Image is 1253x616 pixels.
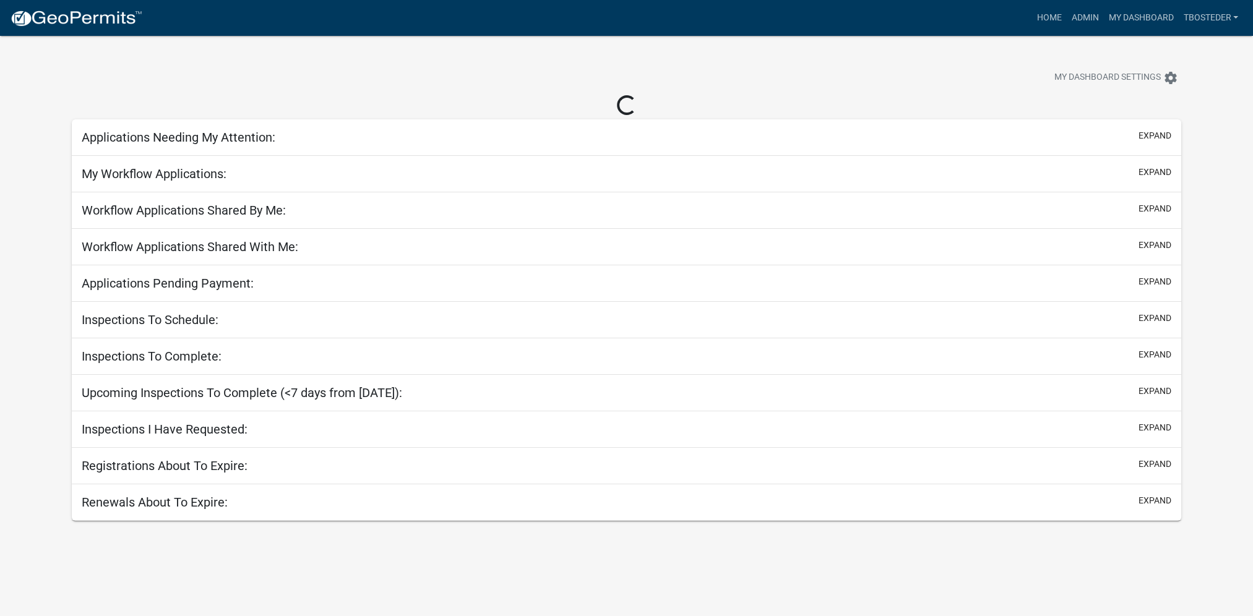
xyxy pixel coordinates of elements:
a: My Dashboard [1103,6,1178,30]
button: expand [1139,275,1171,288]
span: My Dashboard Settings [1054,71,1161,85]
button: expand [1139,202,1171,215]
a: Admin [1066,6,1103,30]
h5: My Workflow Applications: [82,166,226,181]
a: tbosteder [1178,6,1243,30]
button: expand [1139,166,1171,179]
button: expand [1139,129,1171,142]
button: expand [1139,421,1171,434]
button: expand [1139,385,1171,398]
h5: Inspections I Have Requested: [82,422,248,437]
button: expand [1139,494,1171,507]
h5: Applications Needing My Attention: [82,130,275,145]
h5: Applications Pending Payment: [82,276,254,291]
button: expand [1139,239,1171,252]
a: Home [1031,6,1066,30]
button: expand [1139,348,1171,361]
i: settings [1163,71,1178,85]
h5: Registrations About To Expire: [82,458,248,473]
h5: Workflow Applications Shared With Me: [82,239,298,254]
h5: Inspections To Schedule: [82,312,218,327]
button: My Dashboard Settingssettings [1044,66,1188,90]
h5: Workflow Applications Shared By Me: [82,203,286,218]
h5: Upcoming Inspections To Complete (<7 days from [DATE]): [82,385,402,400]
h5: Renewals About To Expire: [82,495,228,510]
button: expand [1139,312,1171,325]
h5: Inspections To Complete: [82,349,222,364]
button: expand [1139,458,1171,471]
